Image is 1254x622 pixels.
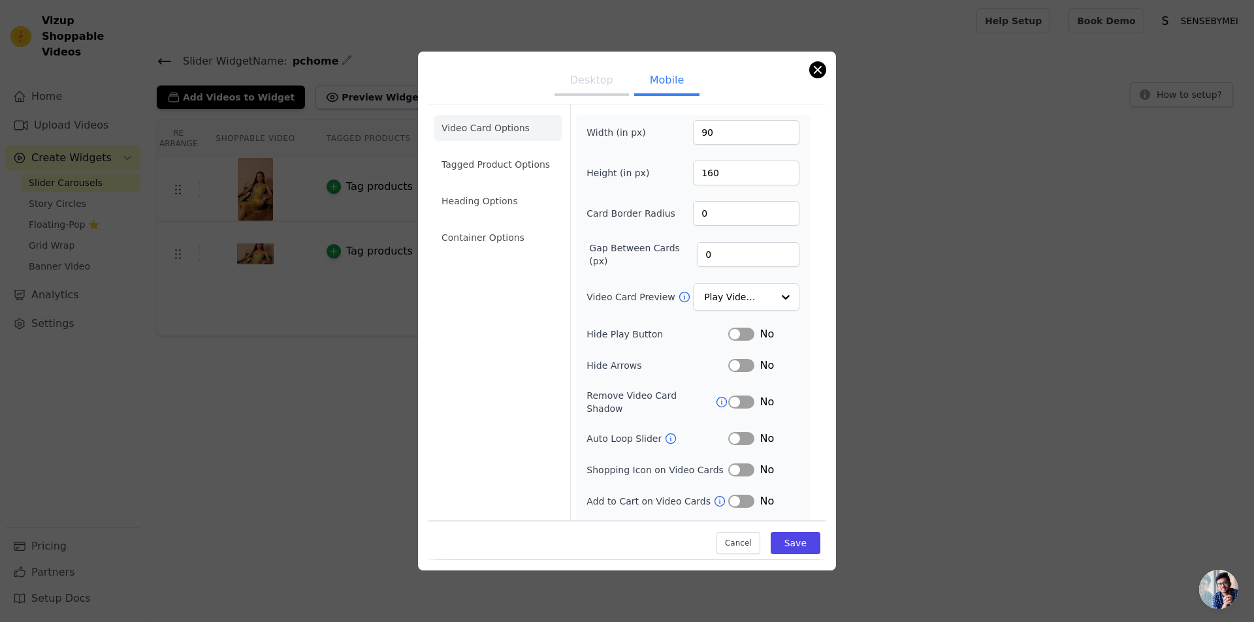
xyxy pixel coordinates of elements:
[810,62,826,78] button: Close modal
[587,432,664,445] label: Auto Loop Slider
[434,225,562,251] li: Container Options
[771,533,820,555] button: Save
[716,533,760,555] button: Cancel
[760,493,774,509] span: No
[760,462,774,478] span: No
[587,126,658,139] label: Width (in px)
[587,359,728,372] label: Hide Arrows
[589,241,697,268] label: Gap Between Cards (px)
[587,290,677,303] label: Video Card Preview
[587,207,675,220] label: Card Border Radius
[760,326,774,342] span: No
[760,358,774,373] span: No
[634,67,699,96] button: Mobile
[587,328,728,341] label: Hide Play Button
[760,431,774,446] span: No
[587,463,724,476] label: Shopping Icon on Video Cards
[1199,570,1238,609] a: 开放式聊天
[434,115,562,141] li: Video Card Options
[587,389,715,415] label: Remove Video Card Shadow
[760,394,774,410] span: No
[434,151,562,178] li: Tagged Product Options
[434,188,562,214] li: Heading Options
[555,67,629,96] button: Desktop
[587,166,658,179] label: Height (in px)
[587,495,713,508] label: Add to Cart on Video Cards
